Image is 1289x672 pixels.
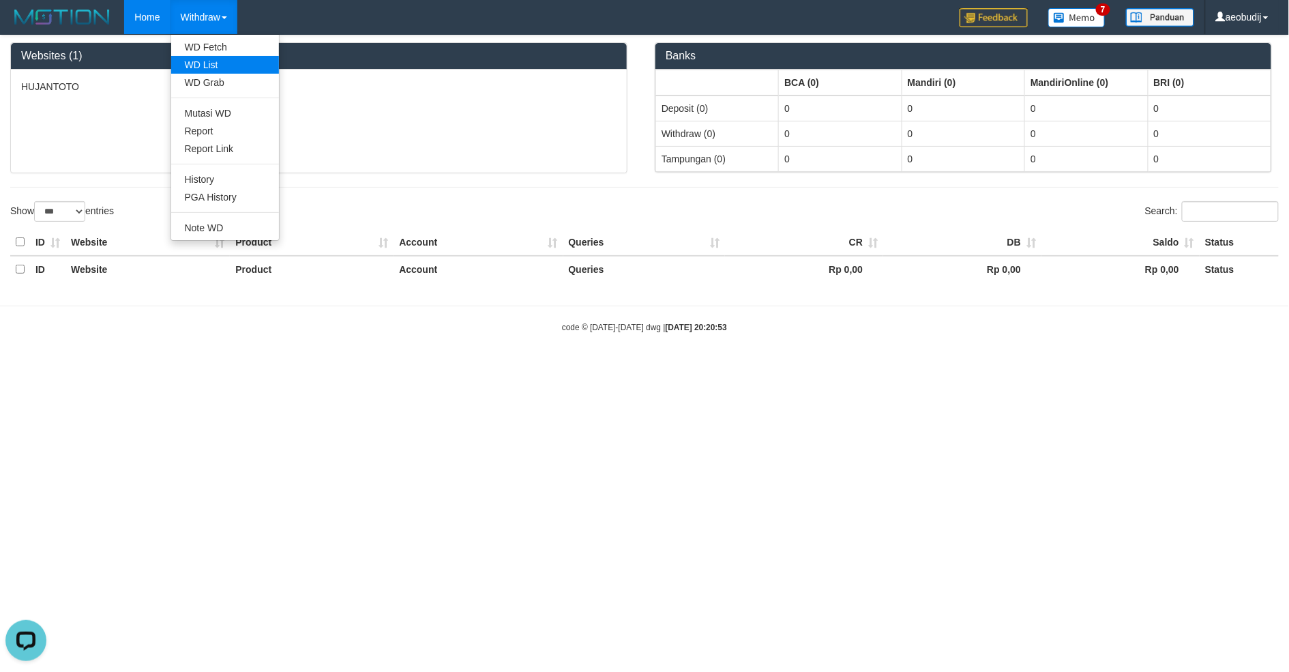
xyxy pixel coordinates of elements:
[1126,8,1194,27] img: panduan.png
[960,8,1028,27] img: Feedback.jpg
[171,171,279,188] a: History
[65,256,230,282] th: Website
[779,96,902,121] td: 0
[902,96,1024,121] td: 0
[394,229,563,256] th: Account
[1182,201,1279,222] input: Search:
[656,96,779,121] td: Deposit (0)
[21,80,617,93] p: HUJANTOTO
[666,323,727,332] strong: [DATE] 20:20:53
[725,229,883,256] th: CR
[34,201,85,222] select: Showentries
[656,121,779,146] td: Withdraw (0)
[902,121,1024,146] td: 0
[5,5,46,46] button: Open LiveChat chat widget
[1200,256,1279,282] th: Status
[171,140,279,158] a: Report Link
[883,229,1041,256] th: DB
[1148,146,1271,171] td: 0
[725,256,883,282] th: Rp 0,00
[171,56,279,74] a: WD List
[1041,256,1200,282] th: Rp 0,00
[779,146,902,171] td: 0
[563,229,726,256] th: Queries
[563,256,726,282] th: Queries
[171,188,279,206] a: PGA History
[779,70,902,96] th: Group: activate to sort column ascending
[1096,3,1110,16] span: 7
[230,256,394,282] th: Product
[1200,229,1279,256] th: Status
[1041,229,1200,256] th: Saldo
[1145,201,1279,222] label: Search:
[656,146,779,171] td: Tampungan (0)
[171,219,279,237] a: Note WD
[1048,8,1106,27] img: Button%20Memo.svg
[171,74,279,91] a: WD Grab
[1148,70,1271,96] th: Group: activate to sort column ascending
[1025,96,1148,121] td: 0
[656,70,779,96] th: Group: activate to sort column ascending
[1025,70,1148,96] th: Group: activate to sort column ascending
[171,104,279,122] a: Mutasi WD
[21,50,617,62] h3: Websites (1)
[1148,96,1271,121] td: 0
[1025,121,1148,146] td: 0
[65,229,230,256] th: Website
[394,256,563,282] th: Account
[30,229,65,256] th: ID
[230,229,394,256] th: Product
[10,7,114,27] img: MOTION_logo.png
[902,146,1024,171] td: 0
[10,201,114,222] label: Show entries
[902,70,1024,96] th: Group: activate to sort column ascending
[666,50,1261,62] h3: Banks
[562,323,727,332] small: code © [DATE]-[DATE] dwg |
[1025,146,1148,171] td: 0
[30,256,65,282] th: ID
[883,256,1041,282] th: Rp 0,00
[779,121,902,146] td: 0
[171,122,279,140] a: Report
[1148,121,1271,146] td: 0
[171,38,279,56] a: WD Fetch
